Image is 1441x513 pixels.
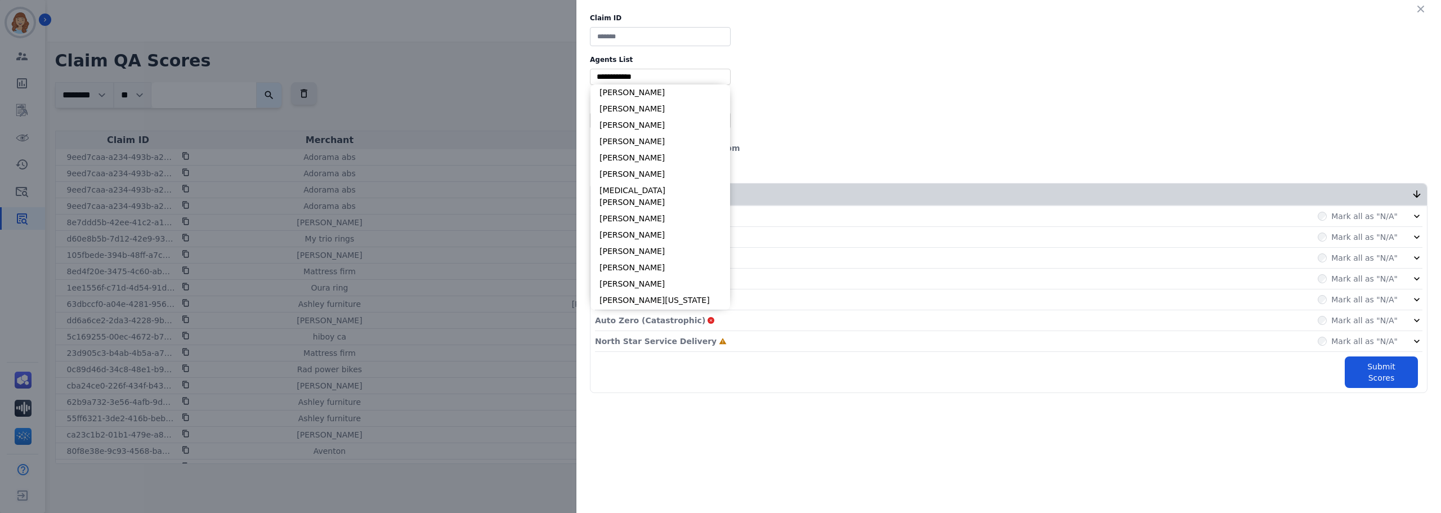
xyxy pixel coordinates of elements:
[590,55,1427,64] label: Agents List
[590,117,730,133] li: [PERSON_NAME]
[1331,294,1398,305] label: Mark all as "N/A"
[1331,231,1398,243] label: Mark all as "N/A"
[590,84,730,101] li: [PERSON_NAME]
[590,158,1427,169] div: Evaluator:
[1331,273,1398,284] label: Mark all as "N/A"
[590,211,730,227] li: [PERSON_NAME]
[590,150,730,166] li: [PERSON_NAME]
[590,142,1427,154] div: Evaluation Date:
[590,101,730,117] li: [PERSON_NAME]
[590,166,730,182] li: [PERSON_NAME]
[590,182,730,211] li: [MEDICAL_DATA][PERSON_NAME]
[593,71,728,83] ul: selected options
[590,14,1427,23] label: Claim ID
[1331,252,1398,264] label: Mark all as "N/A"
[590,292,730,309] li: [PERSON_NAME][US_STATE]
[595,336,717,347] p: North Star Service Delivery
[590,227,730,243] li: [PERSON_NAME]
[590,99,1427,108] label: Merchants List
[590,276,730,292] li: [PERSON_NAME]
[590,260,730,276] li: [PERSON_NAME]
[590,133,730,150] li: [PERSON_NAME]
[590,309,730,325] li: [PERSON_NAME]
[1331,315,1398,326] label: Mark all as "N/A"
[1331,336,1398,347] label: Mark all as "N/A"
[1345,356,1418,388] button: Submit Scores
[1331,211,1398,222] label: Mark all as "N/A"
[590,243,730,260] li: [PERSON_NAME]
[595,315,705,326] p: Auto Zero (Catastrophic)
